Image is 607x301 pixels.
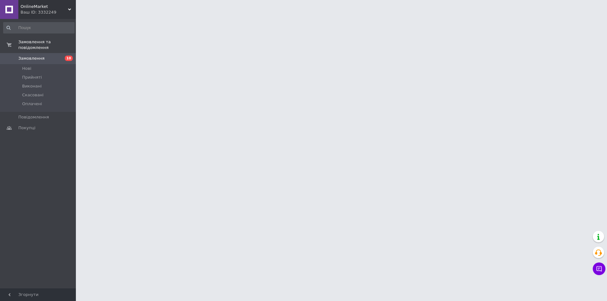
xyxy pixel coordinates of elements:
[22,75,42,80] span: Прийняті
[21,4,68,9] span: OnlineMarket
[22,101,42,107] span: Оплачені
[18,56,45,61] span: Замовлення
[22,83,42,89] span: Виконані
[21,9,76,15] div: Ваш ID: 3332249
[18,125,35,131] span: Покупці
[18,39,76,51] span: Замовлення та повідомлення
[22,92,44,98] span: Скасовані
[3,22,75,33] input: Пошук
[18,114,49,120] span: Повідомлення
[65,56,73,61] span: 10
[593,262,605,275] button: Чат з покупцем
[22,66,31,71] span: Нові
